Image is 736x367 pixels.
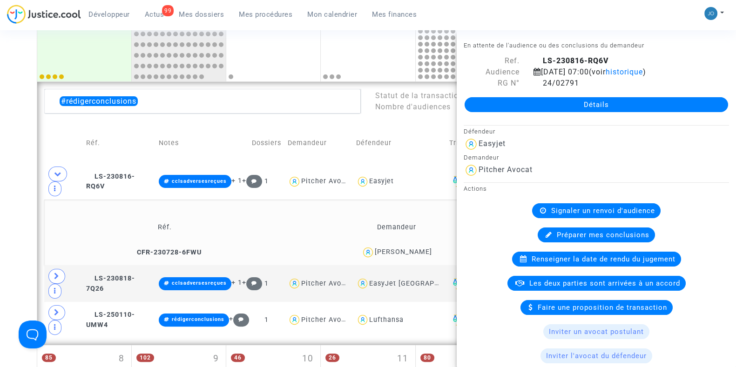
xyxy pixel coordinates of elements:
[446,123,537,163] td: Tribunal
[464,185,487,192] small: Actions
[551,207,655,215] span: Signaler un renvoi d'audience
[229,315,249,323] span: +
[464,163,479,178] img: icon-user.svg
[128,248,202,256] span: CFR-230728-6FWU
[704,7,717,20] img: 45a793c8596a0d21866ab9c5374b5e4b
[301,316,352,324] div: Pitcher Avocat
[231,354,245,362] span: 46
[301,177,352,185] div: Pitcher Avocat
[549,327,644,336] span: Inviter un avocat postulant
[479,139,506,148] div: Easyjet
[361,246,375,259] img: icon-user.svg
[464,154,499,161] small: Demandeur
[307,10,357,19] span: Mon calendrier
[449,176,533,187] div: [GEOGRAPHIC_DATA]
[249,302,284,338] td: 1
[465,97,728,112] a: Détails
[375,248,432,256] div: [PERSON_NAME]
[81,7,137,21] a: Développeur
[529,279,680,287] span: Les deux parties sont arrivées à un accord
[86,311,135,329] span: LS-250110-UMW4
[369,316,404,324] div: Lufthansa
[457,67,527,78] div: Audience
[546,352,647,360] span: Inviter l'avocat du défendeur
[137,7,172,21] a: 99Actus
[231,7,300,21] a: Mes procédures
[26,15,46,22] div: v 4.0.25
[453,176,464,187] img: icon-faciliter-sm.svg
[288,313,301,327] img: icon-user.svg
[365,7,424,21] a: Mes finances
[83,123,155,163] td: Réf.
[353,123,446,163] td: Défendeur
[231,177,242,185] span: + 1
[249,123,284,163] td: Dossiers
[88,10,130,19] span: Développeur
[533,79,579,87] span: 24/02791
[532,255,675,263] span: Renseigner la date de rendu du jugement
[249,266,284,302] td: 1
[86,274,135,293] span: LS-230818-7Q26
[179,10,224,19] span: Mes dossiers
[375,91,463,100] span: Statut de la transaction
[420,354,434,362] span: 80
[239,10,292,19] span: Mes procédures
[15,24,22,32] img: website_grey.svg
[47,212,283,242] td: Réf.
[119,352,124,366] span: 8
[15,15,22,22] img: logo_orange.svg
[283,212,510,242] td: Demandeur
[453,314,464,326] img: icon-faciliter-sm.svg
[171,7,231,21] a: Mes dossiers
[162,5,174,16] div: 99
[300,7,365,21] a: Mon calendrier
[249,163,284,200] td: 1
[449,278,533,289] div: [GEOGRAPHIC_DATA]
[325,354,339,362] span: 26
[449,314,533,326] div: [GEOGRAPHIC_DATA]
[288,277,301,290] img: icon-user.svg
[213,352,219,366] span: 9
[375,102,450,111] span: Nombre d'audiences
[464,137,479,152] img: icon-user.svg
[136,354,154,362] span: 102
[42,354,56,362] span: 85
[543,56,609,65] b: LS-230816-RQ6V
[589,67,646,76] span: (voir )
[464,42,644,49] small: En attente de l'audience ou des conclusions du demandeur
[453,278,464,289] img: icon-faciliter-sm.svg
[606,67,643,76] span: historique
[172,316,224,322] span: rédigerconclusions
[302,352,313,366] span: 10
[19,320,47,348] iframe: Help Scout Beacon - Open
[464,128,495,135] small: Défendeur
[145,10,164,19] span: Actus
[301,280,352,287] div: Pitcher Avocat
[242,279,262,287] span: +
[356,313,370,327] img: icon-user.svg
[288,175,301,188] img: icon-user.svg
[284,123,353,163] td: Demandeur
[457,78,527,89] div: RG N°
[86,173,135,191] span: LS-230816-RQ6V
[106,54,113,61] img: tab_keywords_by_traffic_grey.svg
[397,352,408,366] span: 11
[356,277,370,290] img: icon-user.svg
[479,165,533,174] div: Pitcher Avocat
[155,123,249,163] td: Notes
[369,177,394,185] div: Easyjet
[557,231,649,239] span: Préparer mes conclusions
[24,24,105,32] div: Domaine: [DOMAIN_NAME]
[38,54,45,61] img: tab_domain_overview_orange.svg
[172,178,227,184] span: cclsadversesreçues
[538,303,667,312] span: Faire une proposition de transaction
[242,177,262,185] span: +
[457,55,527,67] div: Ref.
[527,67,713,78] div: [DATE] 07:00
[231,279,242,287] span: + 1
[372,10,417,19] span: Mes finances
[116,55,142,61] div: Mots-clés
[7,5,81,24] img: jc-logo.svg
[48,55,72,61] div: Domaine
[356,175,370,188] img: icon-user.svg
